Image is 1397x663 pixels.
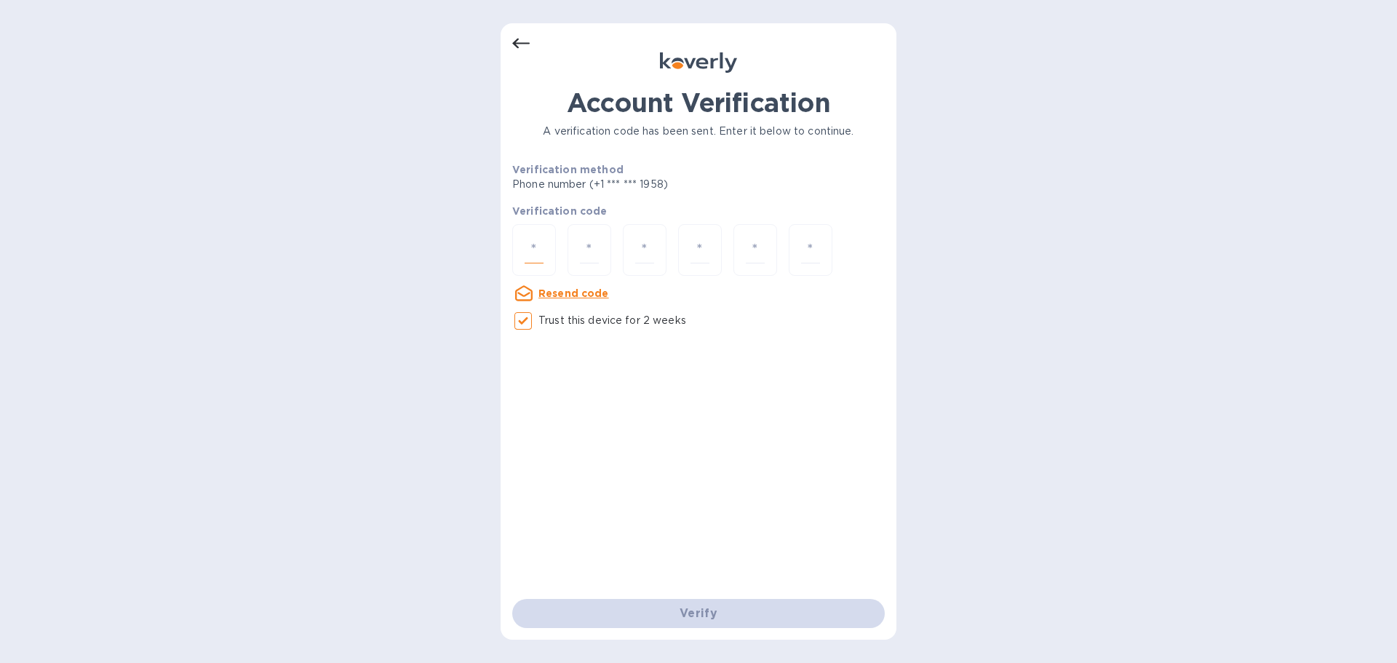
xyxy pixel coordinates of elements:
p: A verification code has been sent. Enter it below to continue. [512,124,885,139]
h1: Account Verification [512,87,885,118]
b: Verification method [512,164,624,175]
p: Verification code [512,204,885,218]
u: Resend code [538,287,609,299]
p: Trust this device for 2 weeks [538,313,686,328]
p: Phone number (+1 *** *** 1958) [512,177,779,192]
